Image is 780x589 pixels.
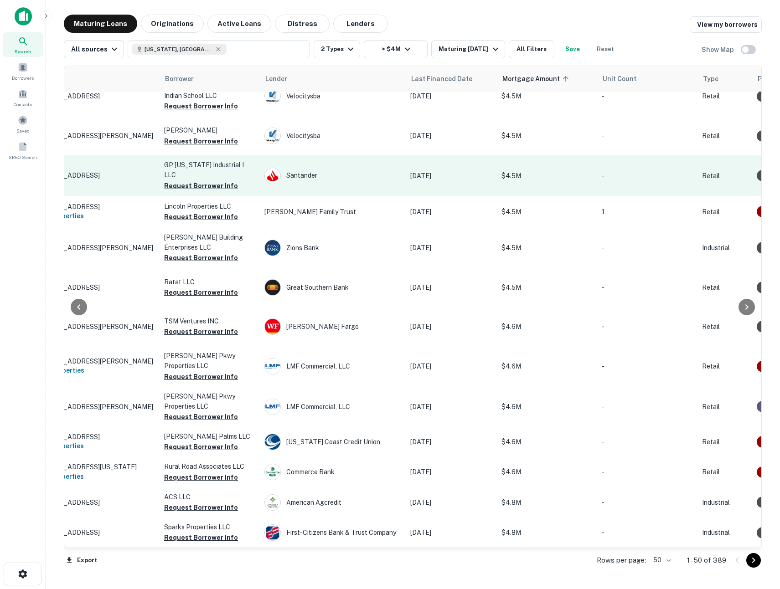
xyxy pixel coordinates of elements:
[15,7,32,26] img: capitalize-icon.png
[603,73,648,84] span: Unit Count
[164,277,255,287] p: Ratat LLC
[439,44,501,55] div: Maturing [DATE]
[411,73,484,84] span: Last Financed Date
[410,91,492,101] p: [DATE]
[36,211,155,221] h6: 1 of 6 properties
[164,492,255,502] p: ACS LLC
[36,323,155,331] p: [STREET_ADDRESS][PERSON_NAME]
[697,66,752,92] th: Type
[164,461,255,471] p: Rural Road Associates LLC
[410,243,492,253] p: [DATE]
[501,528,593,538] p: $4.8M
[164,201,255,211] p: Lincoln Properties LLC
[64,553,99,567] button: Export
[501,497,593,507] p: $4.8M
[602,361,693,371] p: -
[164,232,255,252] p: [PERSON_NAME] Building Enterprises LLC
[602,243,693,253] p: -
[734,516,780,560] iframe: Chat Widget
[164,326,238,337] button: Request Borrower Info
[702,91,748,101] p: Retail
[410,282,492,292] p: [DATE]
[501,322,593,332] p: $4.6M
[501,243,593,253] p: $4.5M
[164,532,238,543] button: Request Borrower Info
[3,138,43,163] a: SREO Search
[3,85,43,110] a: Contacts
[702,282,748,292] p: Retail
[141,15,204,33] button: Originations
[410,528,492,538] p: [DATE]
[410,467,492,477] p: [DATE]
[264,399,401,415] div: LMF Commercial, LLC
[36,283,155,292] p: [STREET_ADDRESS]
[602,171,693,181] p: -
[702,171,748,181] p: Retail
[501,171,593,181] p: $4.5M
[265,399,280,415] img: picture
[15,48,31,55] span: Search
[36,441,155,451] h6: 1 of 3 properties
[602,131,693,141] p: -
[264,207,401,217] p: [PERSON_NAME] Family Trust
[410,131,492,141] p: [DATE]
[264,279,401,296] div: Great Southern Bank
[265,495,280,510] img: picture
[265,525,280,540] img: picture
[3,112,43,136] a: Saved
[410,437,492,447] p: [DATE]
[207,15,271,33] button: Active Loans
[36,463,155,471] p: [STREET_ADDRESS][US_STATE]
[9,154,37,161] span: SREO Search
[602,528,693,538] p: -
[36,171,155,179] p: [STREET_ADDRESS]
[265,128,280,143] img: picture
[164,211,238,222] button: Request Borrower Info
[431,40,505,58] button: Maturing [DATE]
[597,555,646,566] p: Rows per page:
[265,280,280,295] img: picture
[264,88,401,104] div: Velocitysba
[275,15,330,33] button: Distress
[264,434,401,450] div: [US_STATE] Coast Credit Union
[36,528,155,537] p: [STREET_ADDRESS]
[264,524,401,541] div: First-citizens Bank & Trust Company
[602,282,693,292] p: -
[602,437,693,447] p: -
[702,497,748,507] p: Industrial
[602,91,693,101] p: -
[36,498,155,507] p: [STREET_ADDRESS]
[702,467,748,477] p: Retail
[502,73,572,84] span: Mortgage Amount
[410,402,492,412] p: [DATE]
[264,128,401,144] div: Velocitysba
[36,203,155,211] p: [STREET_ADDRESS]
[501,467,593,477] p: $4.6M
[650,553,672,567] div: 50
[164,472,238,483] button: Request Borrower Info
[501,361,593,371] p: $4.6M
[333,15,388,33] button: Lenders
[501,91,593,101] p: $4.5M
[3,59,43,83] a: Borrowers
[410,361,492,371] p: [DATE]
[3,32,43,57] a: Search
[36,244,155,252] p: [STREET_ADDRESS][PERSON_NAME]
[16,127,30,134] span: Saved
[702,528,748,538] p: Industrial
[702,322,748,332] p: Retail
[265,240,280,256] img: picture
[265,464,280,480] img: picture
[264,494,401,511] div: American Agcredit
[497,66,597,92] th: Mortgage Amount
[12,74,34,82] span: Borrowers
[145,45,213,53] span: [US_STATE], [GEOGRAPHIC_DATA]
[265,73,287,84] span: Lender
[410,497,492,507] p: [DATE]
[501,402,593,412] p: $4.6M
[164,287,238,298] button: Request Borrower Info
[265,168,280,184] img: picture
[36,403,155,411] p: [STREET_ADDRESS][PERSON_NAME]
